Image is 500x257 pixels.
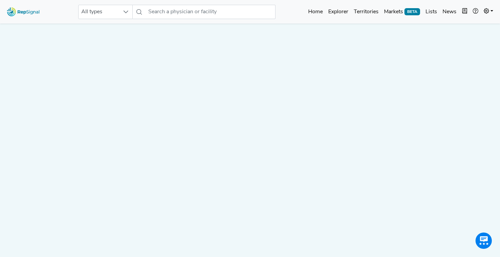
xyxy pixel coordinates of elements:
[423,5,440,19] a: Lists
[326,5,351,19] a: Explorer
[404,8,420,15] span: BETA
[79,5,119,19] span: All types
[351,5,381,19] a: Territories
[459,5,470,19] button: Intel Book
[381,5,423,19] a: MarketsBETA
[305,5,326,19] a: Home
[440,5,459,19] a: News
[146,5,276,19] input: Search a physician or facility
